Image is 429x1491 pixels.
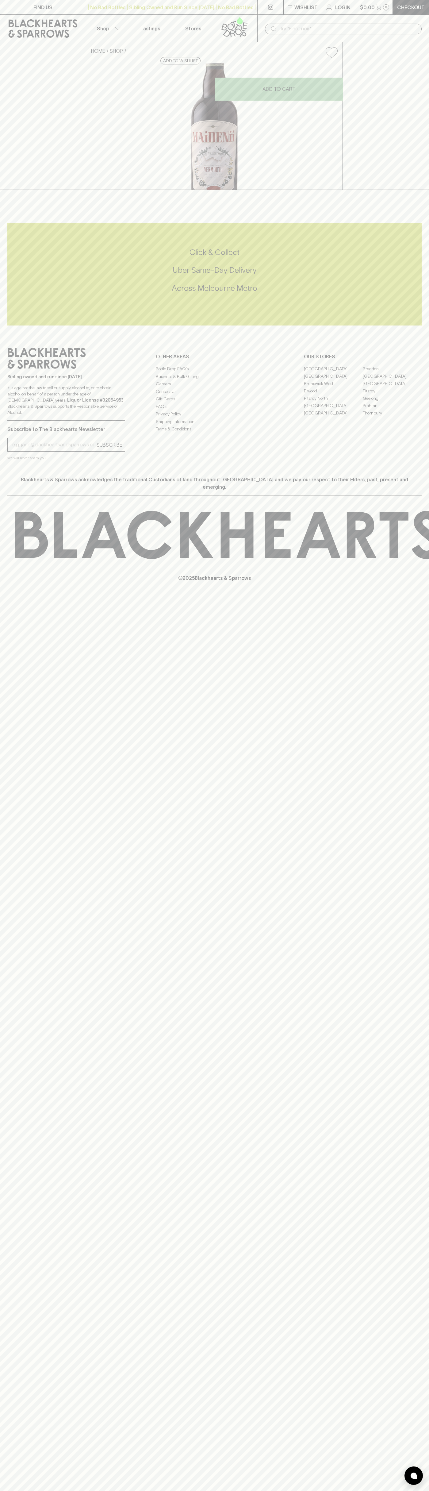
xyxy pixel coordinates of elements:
button: SUBSCRIBE [94,438,125,451]
p: Login [335,4,350,11]
a: [GEOGRAPHIC_DATA] [304,365,363,372]
a: Elwood [304,387,363,395]
strong: Liquor License #32064953 [67,398,124,403]
p: OTHER AREAS [156,353,274,360]
a: Bottle Drop FAQ's [156,365,274,373]
a: [GEOGRAPHIC_DATA] [304,372,363,380]
p: 0 [385,6,387,9]
a: Fitzroy [363,387,422,395]
a: HOME [91,48,105,54]
p: ADD TO CART [262,85,295,93]
a: Contact Us [156,388,274,395]
p: Subscribe to The Blackhearts Newsletter [7,426,125,433]
p: Blackhearts & Sparrows acknowledges the traditional Custodians of land throughout [GEOGRAPHIC_DAT... [12,476,417,491]
a: [GEOGRAPHIC_DATA] [304,409,363,417]
p: Stores [185,25,201,32]
p: Sibling owned and run since [DATE] [7,374,125,380]
img: 3410.png [86,63,343,190]
a: Shipping Information [156,418,274,425]
p: SUBSCRIBE [97,441,122,449]
a: [GEOGRAPHIC_DATA] [304,402,363,409]
button: Add to wishlist [160,57,201,64]
a: [GEOGRAPHIC_DATA] [363,380,422,387]
p: We will never spam you [7,455,125,461]
a: Thornbury [363,409,422,417]
a: Brunswick West [304,380,363,387]
a: Gift Cards [156,395,274,403]
a: Privacy Policy [156,410,274,418]
button: ADD TO CART [215,78,343,101]
p: Tastings [140,25,160,32]
div: Call to action block [7,223,422,326]
p: Shop [97,25,109,32]
a: Business & Bulk Gifting [156,373,274,380]
a: Stores [172,15,215,42]
p: Wishlist [294,4,318,11]
a: Terms & Conditions [156,426,274,433]
p: OUR STORES [304,353,422,360]
a: Tastings [129,15,172,42]
p: Checkout [397,4,425,11]
h5: Click & Collect [7,247,422,257]
h5: Across Melbourne Metro [7,283,422,293]
a: [GEOGRAPHIC_DATA] [363,372,422,380]
a: Careers [156,380,274,388]
a: FAQ's [156,403,274,410]
a: Braddon [363,365,422,372]
button: Shop [86,15,129,42]
p: FIND US [33,4,52,11]
p: It is against the law to sell or supply alcohol to, or to obtain alcohol on behalf of a person un... [7,385,125,415]
img: bubble-icon [411,1473,417,1479]
h5: Uber Same-Day Delivery [7,265,422,275]
a: Geelong [363,395,422,402]
a: SHOP [110,48,123,54]
input: e.g. jane@blackheartsandsparrows.com.au [12,440,94,450]
input: Try "Pinot noir" [280,24,417,34]
a: Prahran [363,402,422,409]
a: Fitzroy North [304,395,363,402]
p: $0.00 [360,4,375,11]
button: Add to wishlist [323,45,340,60]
